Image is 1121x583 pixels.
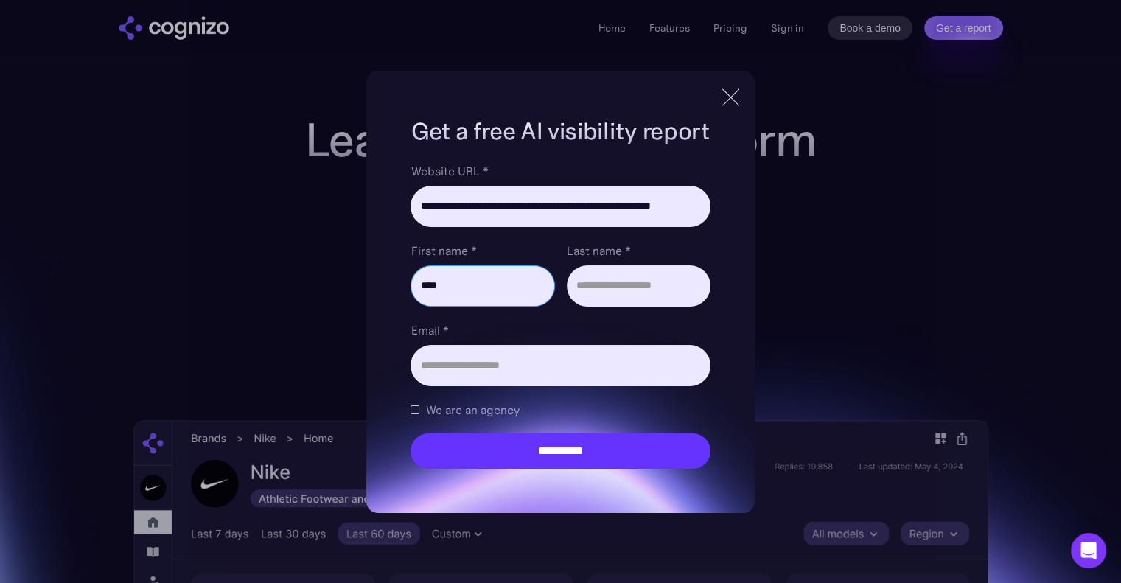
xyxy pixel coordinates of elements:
span: We are an agency [425,401,519,419]
label: Website URL * [411,162,710,180]
div: Open Intercom Messenger [1071,533,1106,568]
label: First name * [411,242,554,259]
form: Brand Report Form [411,162,710,469]
h1: Get a free AI visibility report [411,115,710,147]
label: Last name * [567,242,710,259]
label: Email * [411,321,710,339]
